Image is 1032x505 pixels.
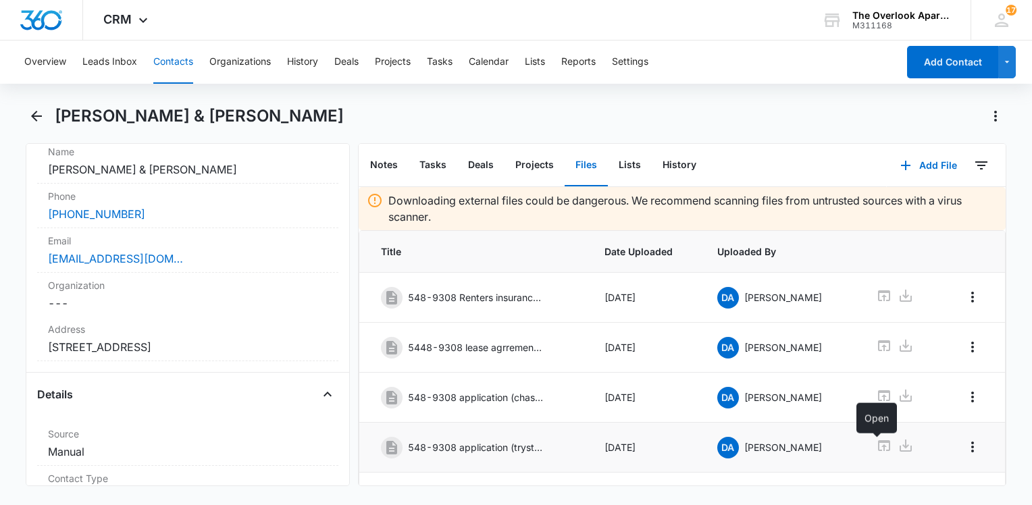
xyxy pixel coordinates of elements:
[588,273,700,323] td: [DATE]
[37,386,73,402] h4: Details
[375,41,411,84] button: Projects
[971,155,992,176] button: Filters
[24,41,66,84] button: Overview
[55,106,344,126] h1: [PERSON_NAME] & [PERSON_NAME]
[427,41,453,84] button: Tasks
[48,144,328,159] label: Name
[588,323,700,373] td: [DATE]
[962,386,983,408] button: Overflow Menu
[388,192,998,225] p: Downloading external files could be dangerous. We recommend scanning files from untrusted sources...
[525,41,545,84] button: Lists
[48,471,328,485] label: Contact Type
[985,105,1006,127] button: Actions
[381,244,572,259] span: Title
[408,440,543,454] p: 548-9308 application (trystan).pdf
[1006,5,1016,16] span: 17
[717,437,739,458] span: DA
[717,387,739,408] span: DA
[717,244,844,259] span: Uploaded By
[717,287,739,309] span: DA
[48,206,145,222] a: [PHONE_NUMBER]
[561,41,596,84] button: Reports
[608,144,652,186] button: Lists
[37,228,338,273] div: Email[EMAIL_ADDRESS][DOMAIN_NAME]
[907,46,998,78] button: Add Contact
[962,436,983,458] button: Overflow Menu
[103,12,132,26] span: CRM
[887,149,971,182] button: Add File
[744,340,822,354] p: [PERSON_NAME]
[26,105,47,127] button: Back
[287,41,318,84] button: History
[409,144,457,186] button: Tasks
[48,189,328,203] label: Phone
[153,41,193,84] button: Contacts
[457,144,505,186] button: Deals
[744,290,822,304] p: [PERSON_NAME]
[48,444,328,460] dd: Manual
[37,139,338,184] div: Name[PERSON_NAME] & [PERSON_NAME]
[37,184,338,228] div: Phone[PHONE_NUMBER]
[604,244,684,259] span: Date Uploaded
[37,421,338,466] div: SourceManual
[1006,5,1016,16] div: notifications count
[48,339,328,355] dd: [STREET_ADDRESS]
[209,41,271,84] button: Organizations
[717,337,739,358] span: DA
[48,234,328,248] label: Email
[37,317,338,361] div: Address[STREET_ADDRESS]
[565,144,608,186] button: Files
[612,41,648,84] button: Settings
[48,161,328,178] dd: [PERSON_NAME] & [PERSON_NAME]
[317,383,338,405] button: Close
[37,273,338,317] div: Organization---
[48,278,328,292] label: Organization
[588,373,700,423] td: [DATE]
[48,427,328,441] label: Source
[852,21,951,30] div: account id
[82,41,137,84] button: Leads Inbox
[852,10,951,21] div: account name
[744,390,822,404] p: [PERSON_NAME]
[962,336,983,358] button: Overflow Menu
[652,144,707,186] button: History
[408,340,543,354] p: 5448-9308 lease agrrement.pdf
[408,290,543,304] p: 548-9308 Renters insurance.pdf
[48,250,183,267] a: [EMAIL_ADDRESS][DOMAIN_NAME]
[505,144,565,186] button: Projects
[856,403,897,433] div: Open
[48,295,328,311] dd: ---
[962,286,983,308] button: Overflow Menu
[334,41,359,84] button: Deals
[744,440,822,454] p: [PERSON_NAME]
[48,322,328,336] label: Address
[408,390,543,404] p: 548-9308 application (chase).pdf
[469,41,509,84] button: Calendar
[588,423,700,473] td: [DATE]
[359,144,409,186] button: Notes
